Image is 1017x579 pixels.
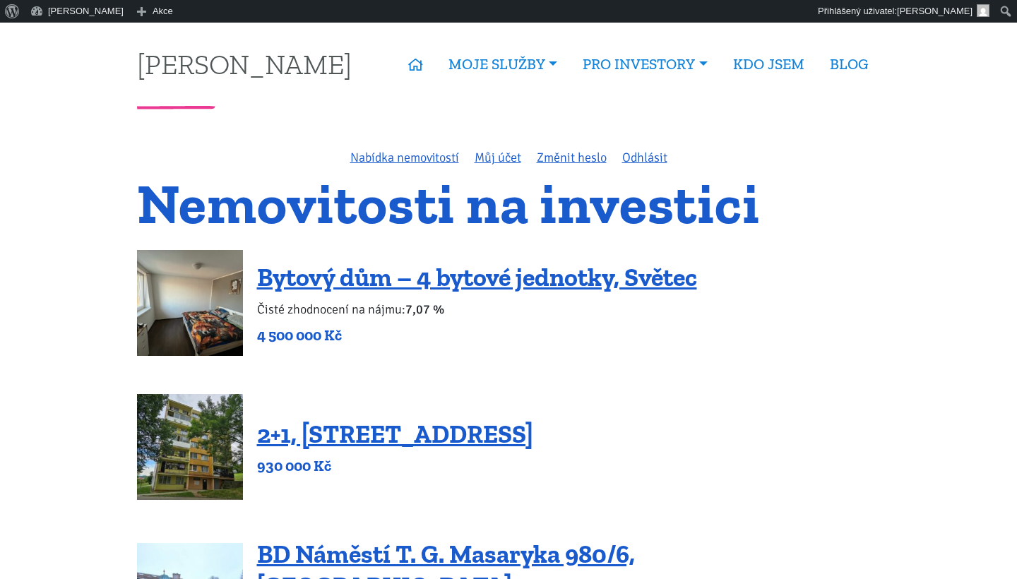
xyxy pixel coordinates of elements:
[475,150,521,165] a: Můj účet
[257,299,697,319] p: Čisté zhodnocení na nájmu:
[257,456,533,476] p: 930 000 Kč
[897,6,973,16] span: [PERSON_NAME]
[257,262,697,292] a: Bytový dům – 4 bytové jednotky, Světec
[405,302,444,317] b: 7,07 %
[257,419,533,449] a: 2+1, [STREET_ADDRESS]
[622,150,667,165] a: Odhlásit
[350,150,459,165] a: Nabídka nemovitostí
[436,48,570,80] a: MOJE SLUŽBY
[137,50,352,78] a: [PERSON_NAME]
[257,326,697,345] p: 4 500 000 Kč
[570,48,720,80] a: PRO INVESTORY
[720,48,817,80] a: KDO JSEM
[137,180,881,227] h1: Nemovitosti na investici
[537,150,607,165] a: Změnit heslo
[817,48,881,80] a: BLOG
